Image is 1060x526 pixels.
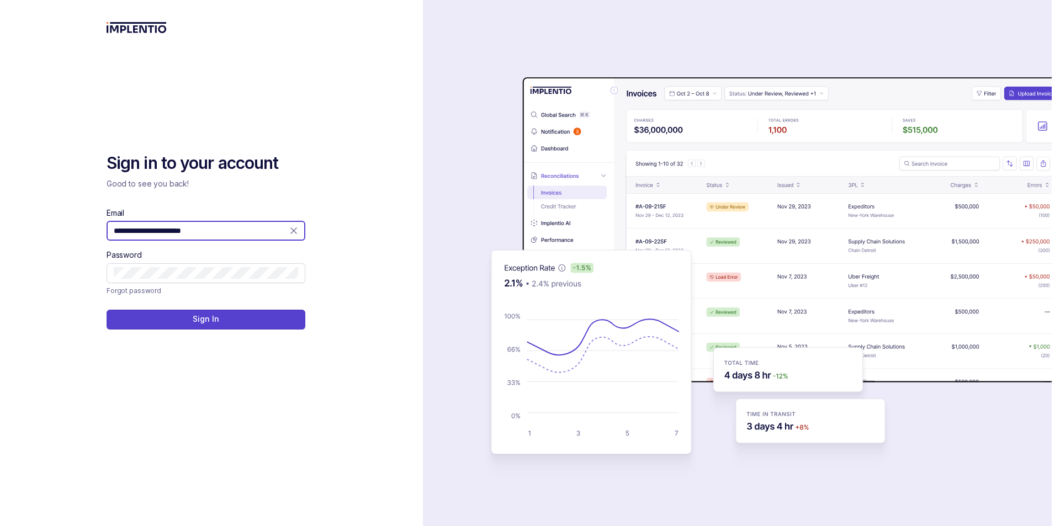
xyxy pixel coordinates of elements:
[107,208,124,219] label: Email
[107,152,305,174] h2: Sign in to your account
[107,285,161,296] a: Link Forgot password
[193,314,219,325] p: Sign In
[107,249,142,261] label: Password
[107,285,161,296] p: Forgot password
[107,22,167,33] img: logo
[107,310,305,330] button: Sign In
[107,178,305,189] p: Good to see you back!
